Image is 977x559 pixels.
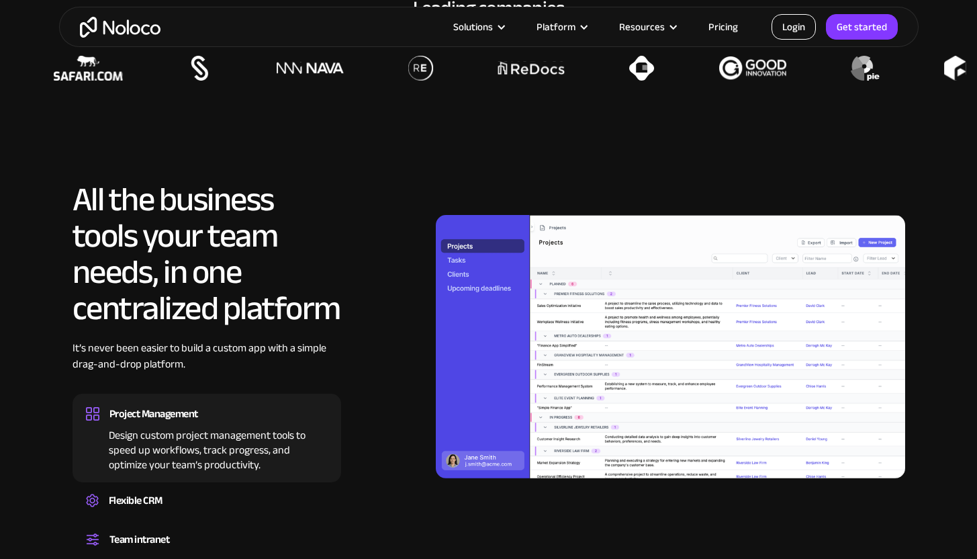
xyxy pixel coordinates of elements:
div: Solutions [453,18,493,36]
div: Create a custom CRM that you can adapt to your business’s needs, centralize your workflows, and m... [86,511,328,515]
a: Pricing [692,18,755,36]
div: Team intranet [109,529,170,550]
a: Login [772,14,816,40]
div: It’s never been easier to build a custom app with a simple drag-and-drop platform. [73,340,341,392]
div: Resources [619,18,665,36]
h2: All the business tools your team needs, in one centralized platform [73,181,341,327]
div: Platform [520,18,602,36]
div: Set up a central space for your team to collaborate, share information, and stay up to date on co... [86,550,328,554]
div: Resources [602,18,692,36]
div: Platform [537,18,575,36]
a: Get started [826,14,898,40]
div: Flexible CRM [109,490,162,511]
div: Design custom project management tools to speed up workflows, track progress, and optimize your t... [86,424,328,472]
a: home [80,17,160,38]
div: Project Management [109,404,198,424]
div: Solutions [436,18,520,36]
